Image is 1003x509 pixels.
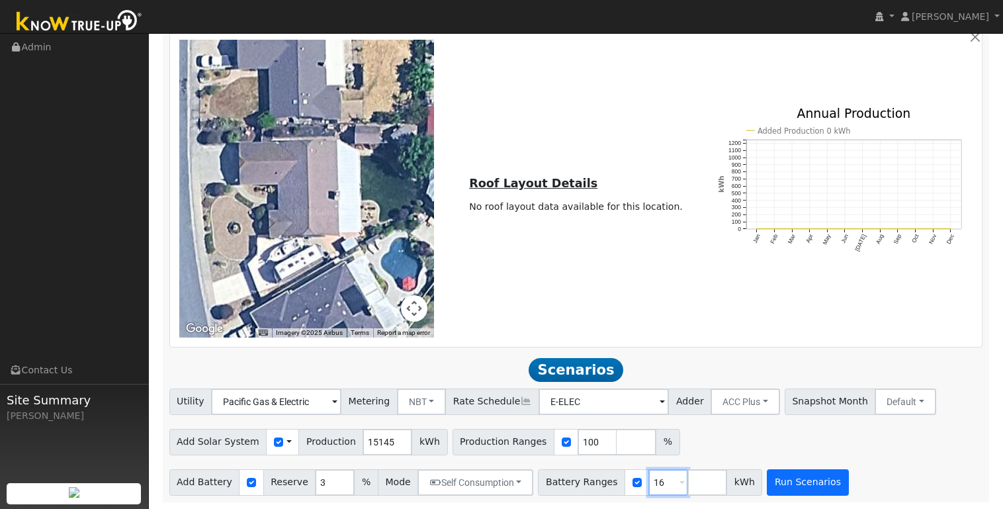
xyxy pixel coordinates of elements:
text: 600 [731,183,741,189]
circle: onclick="" [896,228,898,230]
span: % [656,429,679,455]
button: Self Consumption [417,469,533,496]
circle: onclick="" [861,228,863,230]
text: [DATE] [853,233,867,252]
text: Aug [875,233,885,245]
span: Metering [341,389,398,415]
span: Add Battery [169,469,240,496]
text: 100 [731,218,741,225]
text: 400 [731,197,741,203]
span: [PERSON_NAME] [912,11,989,22]
a: Open this area in Google Maps (opens a new window) [183,320,226,338]
text: Nov [928,232,938,245]
u: Roof Layout Details [469,177,597,190]
circle: onclick="" [826,228,828,230]
button: Map camera controls [401,295,427,322]
circle: onclick="" [791,228,793,230]
button: Keyboard shortcuts [259,328,268,338]
span: Add Solar System [169,429,267,455]
span: Utility [169,389,212,415]
span: kWh [726,469,762,496]
text: 300 [731,204,741,210]
span: % [354,469,378,496]
text: 900 [731,161,741,167]
text: 800 [731,168,741,175]
input: Select a Rate Schedule [539,389,669,415]
div: [PERSON_NAME] [7,409,142,423]
button: Run Scenarios [767,469,848,496]
text: May [821,232,832,246]
text: Apr [805,233,814,244]
span: Reserve [263,469,316,496]
a: Report a map error [377,329,430,336]
circle: onclick="" [879,228,881,230]
circle: onclick="" [756,228,758,230]
circle: onclick="" [773,228,775,230]
text: Annual Production [797,106,910,120]
span: Imagery ©2025 Airbus [276,329,343,336]
img: Know True-Up [10,7,149,37]
text: Feb [769,233,779,245]
span: Rate Schedule [445,389,539,415]
text: 1100 [728,147,741,154]
text: Oct [910,233,920,244]
circle: onclick="" [949,228,951,230]
a: Terms (opens in new tab) [351,329,369,336]
span: Battery Ranges [538,469,625,496]
button: NBT [397,389,447,415]
span: Scenarios [529,358,623,382]
text: Jun [840,233,850,244]
span: Adder [668,389,711,415]
span: Site Summary [7,391,142,409]
span: Snapshot Month [785,389,876,415]
img: retrieve [69,487,79,498]
span: kWh [412,429,447,455]
input: Select a Utility [211,389,341,415]
text: Jan [752,233,762,244]
circle: onclick="" [914,228,916,230]
td: No roof layout data available for this location. [467,198,685,216]
span: Production [298,429,363,455]
button: Default [875,389,936,415]
text: 700 [731,175,741,182]
text: 500 [731,190,741,197]
span: Production Ranges [453,429,554,455]
circle: onclick="" [808,228,810,230]
button: ACC Plus [711,389,780,415]
circle: onclick="" [844,228,846,230]
text: 1200 [728,140,741,146]
span: Mode [378,469,418,496]
text: Dec [945,232,956,245]
img: Google [183,320,226,338]
circle: onclick="" [932,228,934,230]
text: 0 [738,226,741,232]
text: Sep [893,233,903,245]
text: Added Production 0 kWh [758,126,851,135]
text: Mar [787,233,797,245]
text: kWh [717,175,724,192]
text: 1000 [728,154,741,160]
text: 200 [731,211,741,218]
